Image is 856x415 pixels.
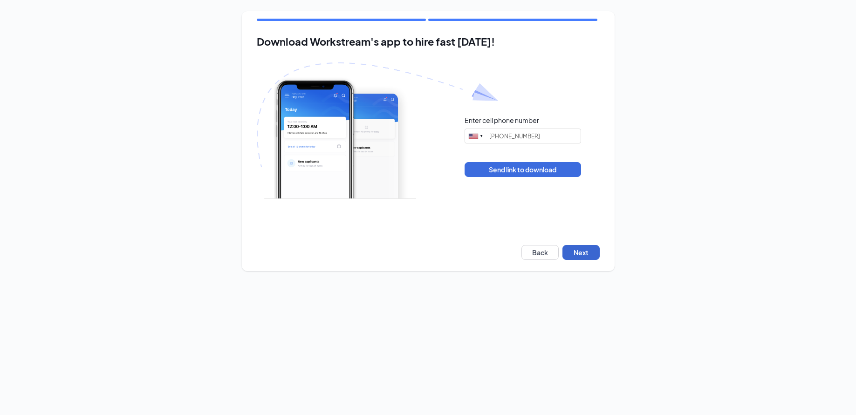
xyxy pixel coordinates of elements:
[562,245,600,260] button: Next
[465,162,581,177] button: Send link to download
[521,245,559,260] button: Back
[465,116,539,125] div: Enter cell phone number
[465,129,486,143] div: United States: +1
[465,129,581,143] input: (201) 555-0123
[257,36,600,48] h2: Download Workstream's app to hire fast [DATE]!
[257,62,498,199] img: Download Workstream's app with paper plane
